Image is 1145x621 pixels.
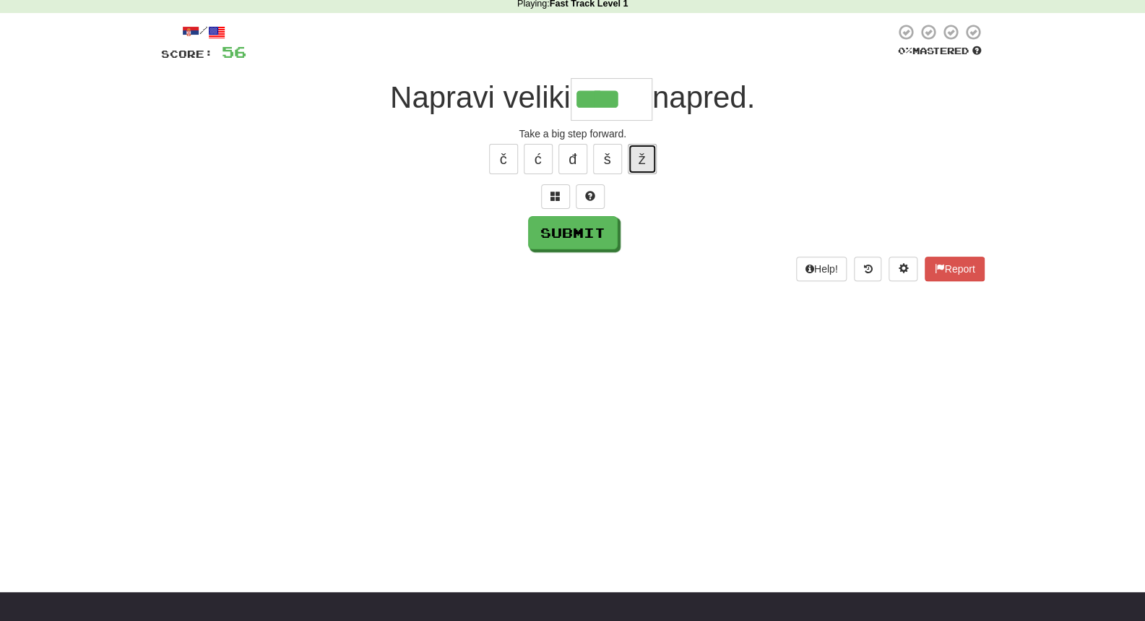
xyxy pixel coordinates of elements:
button: š [593,144,622,174]
span: Napravi veliki [390,80,571,114]
div: / [161,23,246,41]
button: Submit [528,216,618,249]
button: ć [524,144,553,174]
span: Score: [161,48,213,60]
button: đ [558,144,587,174]
span: 56 [222,43,246,61]
button: Single letter hint - you only get 1 per sentence and score half the points! alt+h [576,184,605,209]
button: č [489,144,518,174]
button: Round history (alt+y) [854,257,881,281]
div: Mastered [895,45,985,58]
button: ž [628,144,657,174]
button: Report [925,257,984,281]
button: Switch sentence to multiple choice alt+p [541,184,570,209]
div: Take a big step forward. [161,127,985,141]
span: 0 % [898,45,912,56]
button: Help! [796,257,847,281]
span: napred. [652,80,755,114]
